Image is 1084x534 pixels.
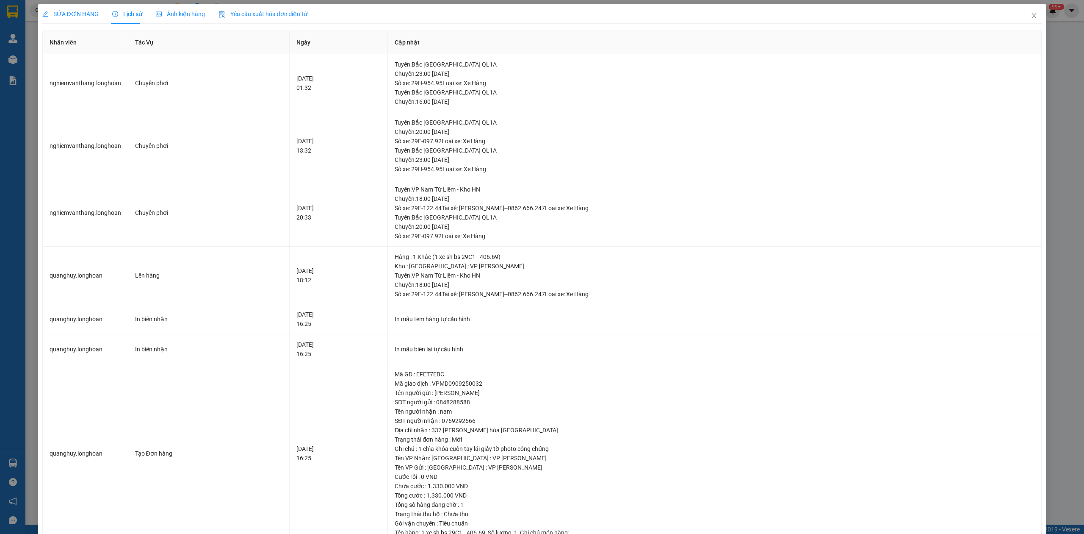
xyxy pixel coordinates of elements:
[395,519,1034,528] div: Gói vận chuyển : Tiêu chuẩn
[395,388,1034,398] div: Tên người gửi : [PERSON_NAME]
[1022,4,1046,28] button: Close
[135,271,282,280] div: Lên hàng
[395,407,1034,416] div: Tên người nhận : nam
[1031,12,1037,19] span: close
[43,54,128,112] td: nghiemvanthang.longhoan
[296,266,381,285] div: [DATE] 18:12
[296,444,381,463] div: [DATE] 16:25
[135,208,282,217] div: Chuyển phơi
[290,31,388,54] th: Ngày
[128,31,290,54] th: Tác Vụ
[395,370,1034,379] div: Mã GD : EFET7EBC
[112,11,118,17] span: clock-circle
[135,449,282,458] div: Tạo Đơn hàng
[135,78,282,88] div: Chuyển phơi
[395,60,1034,88] div: Tuyến : Bắc [GEOGRAPHIC_DATA] QL1A Chuyến: 23:00 [DATE] Số xe: 29H-954.95 Loại xe: Xe Hàng
[395,500,1034,509] div: Tổng số hàng đang chờ : 1
[296,74,381,92] div: [DATE] 01:32
[395,426,1034,435] div: Địa chỉ nhận : 337 [PERSON_NAME] hòa [GEOGRAPHIC_DATA]
[395,185,1034,213] div: Tuyến : VP Nam Từ Liêm - Kho HN Chuyến: 18:00 [DATE] Số xe: 29E-122.44 Tài xế: [PERSON_NAME]--086...
[42,11,48,17] span: edit
[395,345,1034,354] div: In mẫu biên lai tự cấu hình
[395,88,1034,106] div: Tuyến : Bắc [GEOGRAPHIC_DATA] QL1A Chuyến: 16:00 [DATE]
[296,310,381,328] div: [DATE] 16:25
[395,314,1034,324] div: In mẫu tem hàng tự cấu hình
[395,252,1034,261] div: Hàng : 1 Khác (1 xe sh bs 29C1 - 406.69)
[395,118,1034,146] div: Tuyến : Bắc [GEOGRAPHIC_DATA] QL1A Chuyến: 20:00 [DATE] Số xe: 29E-097.92 Loại xe: Xe Hàng
[42,11,99,17] span: SỬA ĐƠN HÀNG
[395,491,1034,500] div: Tổng cước : 1.330.000 VND
[43,179,128,247] td: nghiemvanthang.longhoan
[395,453,1034,463] div: Tên VP Nhận: [GEOGRAPHIC_DATA] : VP [PERSON_NAME]
[296,340,381,359] div: [DATE] 16:25
[395,213,1034,241] div: Tuyến : Bắc [GEOGRAPHIC_DATA] QL1A Chuyến: 20:00 [DATE] Số xe: 29E-097.92 Loại xe: Xe Hàng
[395,481,1034,491] div: Chưa cước : 1.330.000 VND
[43,334,128,364] td: quanghuy.longhoan
[395,435,1034,444] div: Trạng thái đơn hàng : Mới
[135,345,282,354] div: In biên nhận
[395,261,1034,271] div: Kho : [GEOGRAPHIC_DATA] : VP [PERSON_NAME]
[135,314,282,324] div: In biên nhận
[43,247,128,305] td: quanghuy.longhoan
[395,379,1034,388] div: Mã giao dịch : VPMD0909250032
[395,398,1034,407] div: SĐT người gửi : 0848288588
[112,11,142,17] span: Lịch sử
[296,203,381,222] div: [DATE] 20:33
[43,31,128,54] th: Nhân viên
[395,146,1034,174] div: Tuyến : Bắc [GEOGRAPHIC_DATA] QL1A Chuyến: 23:00 [DATE] Số xe: 29H-954.95 Loại xe: Xe Hàng
[395,444,1034,453] div: Ghi chú : 1 chìa khóa cuốn tay lái giấy tờ photo công chứng
[156,11,162,17] span: picture
[218,11,225,18] img: icon
[388,31,1042,54] th: Cập nhật
[296,136,381,155] div: [DATE] 13:32
[395,463,1034,472] div: Tên VP Gửi : [GEOGRAPHIC_DATA] : VP [PERSON_NAME]
[156,11,205,17] span: Ảnh kiện hàng
[135,141,282,150] div: Chuyển phơi
[395,271,1034,299] div: Tuyến : VP Nam Từ Liêm - Kho HN Chuyến: 18:00 [DATE] Số xe: 29E-122.44 Tài xế: [PERSON_NAME]--086...
[43,112,128,180] td: nghiemvanthang.longhoan
[43,304,128,334] td: quanghuy.longhoan
[395,472,1034,481] div: Cước rồi : 0 VND
[218,11,308,17] span: Yêu cầu xuất hóa đơn điện tử
[395,416,1034,426] div: SĐT người nhận : 0769292666
[395,509,1034,519] div: Trạng thái thu hộ : Chưa thu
